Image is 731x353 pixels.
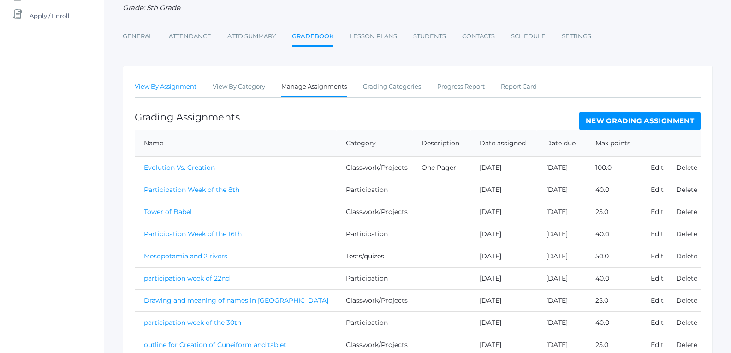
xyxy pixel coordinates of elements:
[337,179,412,201] td: Participation
[144,296,328,305] a: Drawing and meaning of names in [GEOGRAPHIC_DATA]
[123,27,153,46] a: General
[135,78,196,96] a: View By Assignment
[586,156,642,179] td: 100.0
[537,179,586,201] td: [DATE]
[412,130,470,157] th: Description
[144,208,192,216] a: Tower of Babel
[651,185,664,194] a: Edit
[676,252,697,260] a: Delete
[437,78,485,96] a: Progress Report
[537,201,586,223] td: [DATE]
[676,230,697,238] a: Delete
[586,179,642,201] td: 40.0
[537,311,586,334] td: [DATE]
[586,245,642,267] td: 50.0
[676,274,697,282] a: Delete
[144,185,239,194] a: Participation Week of the 8th
[470,267,537,289] td: [DATE]
[413,27,446,46] a: Students
[470,245,537,267] td: [DATE]
[470,289,537,311] td: [DATE]
[337,311,412,334] td: Participation
[562,27,591,46] a: Settings
[586,201,642,223] td: 25.0
[651,341,664,349] a: Edit
[470,311,537,334] td: [DATE]
[144,163,215,172] a: Evolution Vs. Creation
[144,252,227,260] a: Mesopotamia and 2 rivers
[470,223,537,245] td: [DATE]
[135,130,337,157] th: Name
[470,179,537,201] td: [DATE]
[676,163,697,172] a: Delete
[144,230,242,238] a: Participation Week of the 16th
[169,27,211,46] a: Attendance
[470,156,537,179] td: [DATE]
[337,245,412,267] td: Tests/quizes
[586,311,642,334] td: 40.0
[586,267,642,289] td: 40.0
[537,245,586,267] td: [DATE]
[676,208,697,216] a: Delete
[337,156,412,179] td: Classwork/Projects
[537,130,586,157] th: Date due
[651,208,664,216] a: Edit
[537,156,586,179] td: [DATE]
[135,112,240,122] h1: Grading Assignments
[470,130,537,157] th: Date assigned
[651,163,664,172] a: Edit
[412,156,470,179] td: One Pager
[123,3,713,13] div: Grade: 5th Grade
[337,201,412,223] td: Classwork/Projects
[586,289,642,311] td: 25.0
[501,78,537,96] a: Report Card
[537,223,586,245] td: [DATE]
[511,27,546,46] a: Schedule
[651,318,664,327] a: Edit
[462,27,495,46] a: Contacts
[350,27,397,46] a: Lesson Plans
[676,341,697,349] a: Delete
[144,318,241,327] a: participation week of the 30th
[337,267,412,289] td: Participation
[227,27,276,46] a: Attd Summary
[651,296,664,305] a: Edit
[537,289,586,311] td: [DATE]
[586,130,642,157] th: Max points
[30,6,70,25] span: Apply / Enroll
[337,130,412,157] th: Category
[676,296,697,305] a: Delete
[537,267,586,289] td: [DATE]
[470,201,537,223] td: [DATE]
[579,112,701,130] a: New Grading Assignment
[337,223,412,245] td: Participation
[651,252,664,260] a: Edit
[144,274,230,282] a: participation week of 22nd
[292,27,333,47] a: Gradebook
[651,230,664,238] a: Edit
[651,274,664,282] a: Edit
[144,341,286,349] a: outline for Creation of Cuneiform and tablet
[676,318,697,327] a: Delete
[586,223,642,245] td: 40.0
[337,289,412,311] td: Classwork/Projects
[213,78,265,96] a: View By Category
[281,78,347,97] a: Manage Assignments
[676,185,697,194] a: Delete
[363,78,421,96] a: Grading Categories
